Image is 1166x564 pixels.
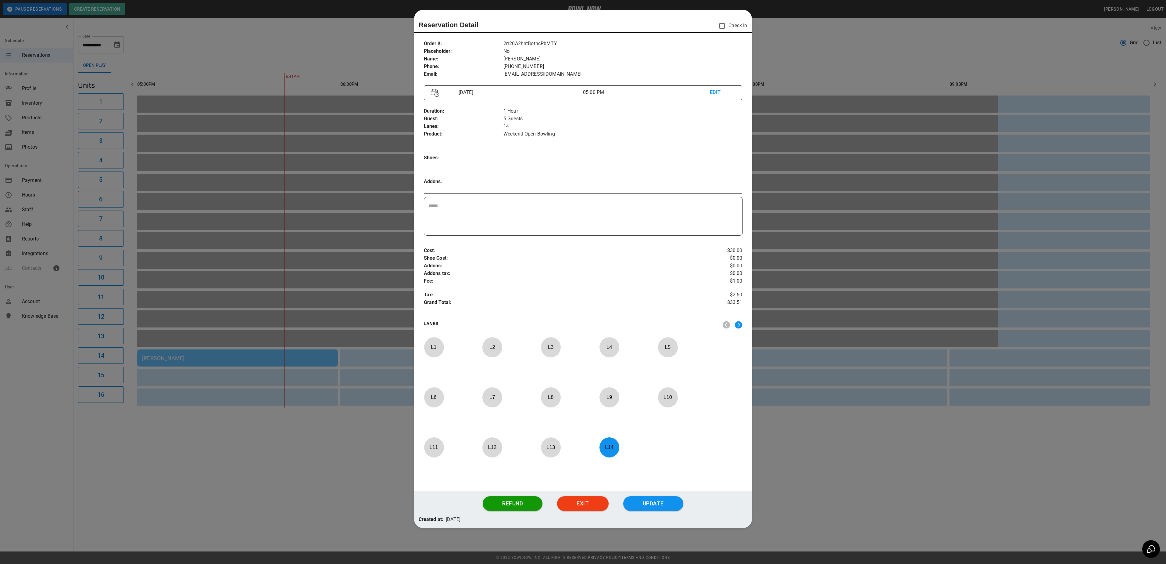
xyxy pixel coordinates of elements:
p: $0.00 [689,255,742,262]
p: Shoe Cost : [424,255,689,262]
p: L 1 [424,340,444,354]
p: Grand Total : [424,299,689,308]
p: [DATE] [456,89,583,96]
p: Addons : [424,262,689,270]
p: Addons tax : [424,270,689,277]
p: L 4 [599,340,619,354]
p: Created at: [419,516,444,523]
p: Fee : [424,277,689,285]
p: Check In [716,20,747,32]
p: Weekend Open Bowling [503,130,742,138]
p: Product : [424,130,503,138]
button: Update [623,496,683,511]
p: L 3 [541,340,561,354]
p: Tax : [424,291,689,299]
p: 5 Guests [503,115,742,123]
p: L 12 [482,440,502,454]
p: EDIT [710,89,735,96]
p: Guest : [424,115,503,123]
p: L 8 [541,390,561,404]
p: [DATE] [446,516,460,523]
img: Vector [431,89,439,97]
img: nav_left.svg [723,321,730,329]
p: 1 Hour [503,107,742,115]
p: Order # : [424,40,503,48]
p: L 7 [482,390,502,404]
p: Reservation Detail [419,20,479,30]
p: L 11 [424,440,444,454]
p: $30.00 [689,247,742,255]
p: L 14 [599,440,619,454]
p: L 10 [658,390,678,404]
p: L 13 [541,440,561,454]
p: [PHONE_NUMBER] [503,63,742,70]
p: [PERSON_NAME] [503,55,742,63]
p: 14 [503,123,742,130]
p: Name : [424,55,503,63]
p: $0.00 [689,270,742,277]
p: Addons : [424,178,503,186]
p: Shoes : [424,154,503,162]
p: 05:00 PM [583,89,710,96]
p: $0.00 [689,262,742,270]
p: LANES [424,320,718,329]
p: No [503,48,742,55]
p: Placeholder : [424,48,503,55]
p: $1.00 [689,277,742,285]
p: L 2 [482,340,502,354]
p: [EMAIL_ADDRESS][DOMAIN_NAME] [503,70,742,78]
button: Exit [557,496,608,511]
p: Duration : [424,107,503,115]
button: Refund [483,496,542,511]
p: Email : [424,70,503,78]
p: Cost : [424,247,689,255]
img: right.svg [735,321,742,329]
p: 2rr20A2hntBothcPbMTY [503,40,742,48]
p: L 6 [424,390,444,404]
p: $33.51 [689,299,742,308]
p: L 5 [658,340,678,354]
p: Lanes : [424,123,503,130]
p: Phone : [424,63,503,70]
p: L 9 [599,390,619,404]
p: $2.50 [689,291,742,299]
